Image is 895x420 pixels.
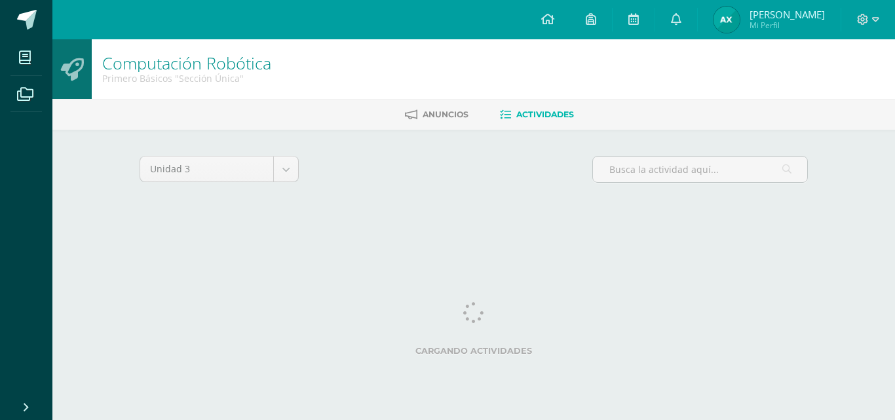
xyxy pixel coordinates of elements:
[150,157,263,181] span: Unidad 3
[593,157,807,182] input: Busca la actividad aquí...
[750,20,825,31] span: Mi Perfil
[102,54,271,72] h1: Computación Robótica
[750,8,825,21] span: [PERSON_NAME]
[102,52,271,74] a: Computación Robótica
[423,109,468,119] span: Anuncios
[140,157,298,181] a: Unidad 3
[516,109,574,119] span: Actividades
[714,7,740,33] img: a57e6d7720bce1d29473ca98adc43202.png
[140,346,808,356] label: Cargando actividades
[405,104,468,125] a: Anuncios
[500,104,574,125] a: Actividades
[102,72,271,85] div: Primero Básicos 'Sección Única'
